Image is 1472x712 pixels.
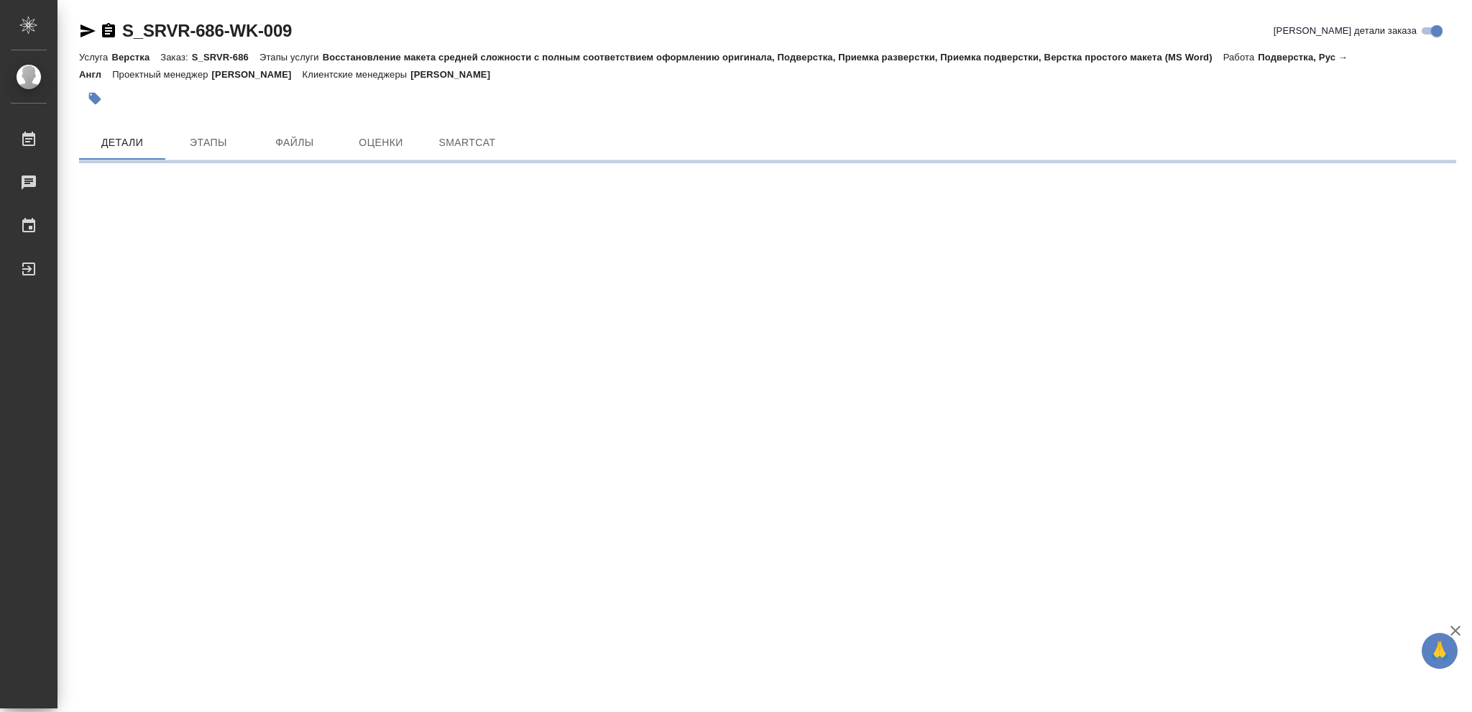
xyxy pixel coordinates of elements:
p: [PERSON_NAME] [410,69,501,80]
p: S_SRVR-686 [192,52,259,63]
p: Услуга [79,52,111,63]
p: Проектный менеджер [112,69,211,80]
p: Восстановление макета средней сложности с полным соответствием оформлению оригинала, Подверстка, ... [323,52,1223,63]
span: [PERSON_NAME] детали заказа [1274,24,1417,38]
span: Этапы [174,134,243,152]
p: [PERSON_NAME] [212,69,303,80]
button: Добавить тэг [79,83,111,114]
span: Детали [88,134,157,152]
span: SmartCat [433,134,502,152]
span: Оценки [346,134,415,152]
button: Скопировать ссылку для ЯМессенджера [79,22,96,40]
a: S_SRVR-686-WK-009 [122,21,292,40]
p: Работа [1223,52,1259,63]
span: Файлы [260,134,329,152]
p: Клиентские менеджеры [303,69,411,80]
p: Заказ: [160,52,191,63]
button: 🙏 [1422,633,1458,669]
button: Скопировать ссылку [100,22,117,40]
span: 🙏 [1427,636,1452,666]
p: Верстка [111,52,160,63]
p: Этапы услуги [259,52,323,63]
